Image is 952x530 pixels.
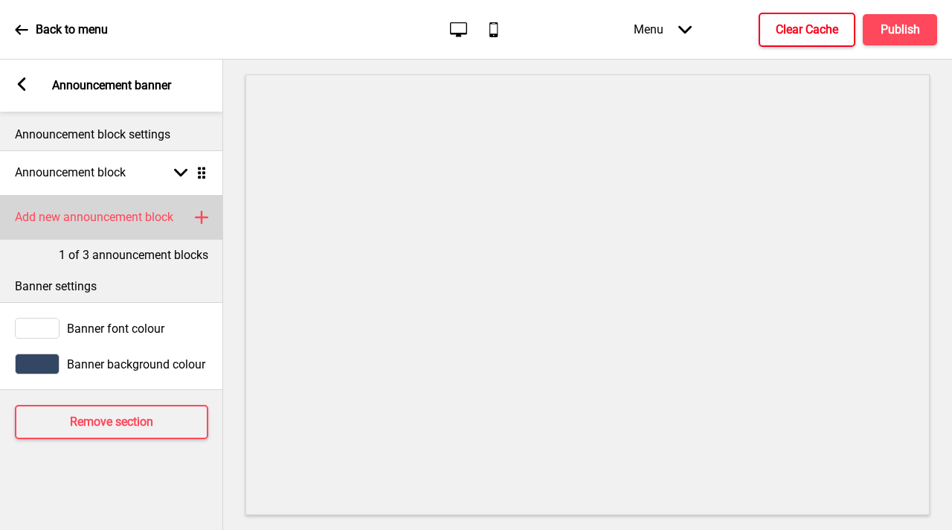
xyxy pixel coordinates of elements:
[59,247,208,264] p: 1 of 3 announcement blocks
[881,22,920,38] h4: Publish
[759,13,855,47] button: Clear Cache
[15,10,108,50] a: Back to menu
[15,318,208,339] div: Banner font colour
[67,322,164,336] span: Banner font colour
[36,22,108,38] p: Back to menu
[15,165,126,181] h4: Announcement block
[776,22,838,38] h4: Clear Cache
[863,14,937,45] button: Publish
[52,77,171,94] p: Announcement banner
[15,278,208,295] p: Banner settings
[15,354,208,374] div: Banner background colour
[15,127,208,143] p: Announcement block settings
[15,405,208,439] button: Remove section
[619,7,707,51] div: Menu
[70,414,153,430] h4: Remove section
[67,357,205,371] span: Banner background colour
[15,209,173,226] h4: Add new announcement block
